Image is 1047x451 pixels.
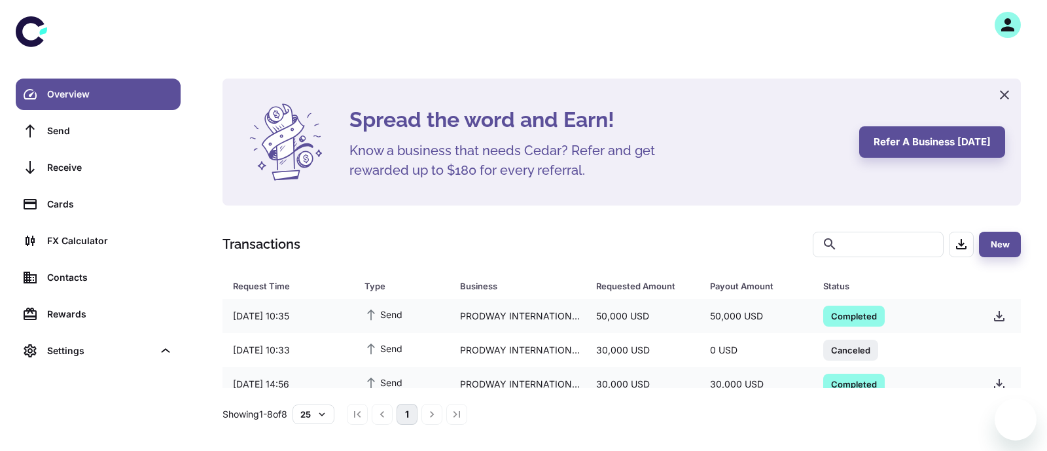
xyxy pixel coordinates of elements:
[16,152,181,183] a: Receive
[16,262,181,293] a: Contacts
[345,404,469,425] nav: pagination navigation
[47,270,173,285] div: Contacts
[222,407,287,422] p: Showing 1-8 of 8
[823,277,967,295] span: Status
[47,307,173,321] div: Rewards
[233,277,332,295] div: Request Time
[349,104,843,135] h4: Spread the word and Earn!
[47,160,173,175] div: Receive
[47,87,173,101] div: Overview
[450,338,586,363] div: PRODWAY INTERNATIONAL
[586,338,699,363] div: 30,000 USD
[710,277,807,295] span: Payout Amount
[47,124,173,138] div: Send
[16,189,181,220] a: Cards
[710,277,790,295] div: Payout Amount
[47,344,153,358] div: Settings
[364,341,402,355] span: Send
[233,277,349,295] span: Request Time
[979,232,1021,257] button: New
[16,115,181,147] a: Send
[823,309,885,322] span: Completed
[995,399,1037,441] iframe: Button to launch messaging window
[823,377,885,390] span: Completed
[16,79,181,110] a: Overview
[222,338,354,363] div: [DATE] 10:33
[47,234,173,248] div: FX Calculator
[859,126,1005,158] button: Refer a business [DATE]
[596,277,677,295] div: Requested Amount
[47,197,173,211] div: Cards
[700,372,813,397] div: 30,000 USD
[700,338,813,363] div: 0 USD
[222,372,354,397] div: [DATE] 14:56
[700,304,813,329] div: 50,000 USD
[823,343,878,356] span: Canceled
[222,234,300,254] h1: Transactions
[397,404,417,425] button: page 1
[16,225,181,257] a: FX Calculator
[450,372,586,397] div: PRODWAY INTERNATIONAL
[586,304,699,329] div: 50,000 USD
[596,277,694,295] span: Requested Amount
[222,304,354,329] div: [DATE] 10:35
[16,335,181,367] div: Settings
[364,375,402,389] span: Send
[364,307,402,321] span: Send
[293,405,334,424] button: 25
[16,298,181,330] a: Rewards
[450,304,586,329] div: PRODWAY INTERNATIONAL
[364,277,444,295] span: Type
[823,277,949,295] div: Status
[364,277,427,295] div: Type
[349,141,677,180] h5: Know a business that needs Cedar? Refer and get rewarded up to $180 for every referral.
[586,372,699,397] div: 30,000 USD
